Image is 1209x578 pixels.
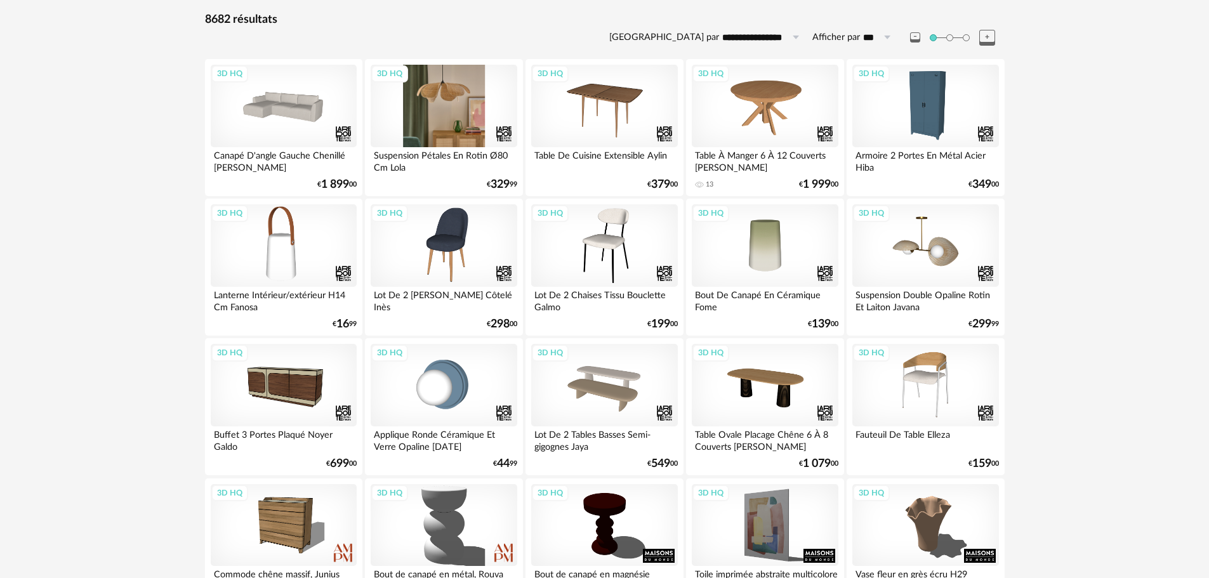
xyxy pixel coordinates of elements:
[692,287,838,312] div: Bout De Canapé En Céramique Fome
[205,199,362,336] a: 3D HQ Lanterne Intérieur/extérieur H14 Cm Fanosa €1699
[972,459,991,468] span: 159
[532,345,569,361] div: 3D HQ
[531,147,677,173] div: Table De Cuisine Extensible Aylin
[531,426,677,452] div: Lot De 2 Tables Basses Semi-gigognes Jaya
[211,345,248,361] div: 3D HQ
[651,180,670,189] span: 379
[852,147,998,173] div: Armoire 2 Portes En Métal Acier Hiba
[647,180,678,189] div: € 00
[686,338,843,475] a: 3D HQ Table Ovale Placage Chêne 6 À 8 Couverts [PERSON_NAME] €1 07900
[525,59,683,196] a: 3D HQ Table De Cuisine Extensible Aylin €37900
[968,180,999,189] div: € 00
[532,485,569,501] div: 3D HQ
[686,59,843,196] a: 3D HQ Table À Manger 6 À 12 Couverts [PERSON_NAME] 13 €1 99900
[609,32,719,44] label: [GEOGRAPHIC_DATA] par
[211,205,248,221] div: 3D HQ
[205,13,1005,27] div: 8682 résultats
[692,426,838,452] div: Table Ovale Placage Chêne 6 À 8 Couverts [PERSON_NAME]
[491,180,510,189] span: 329
[211,147,357,173] div: Canapé D'angle Gauche Chenillé [PERSON_NAME]
[968,459,999,468] div: € 00
[972,320,991,329] span: 299
[336,320,349,329] span: 16
[799,459,838,468] div: € 00
[333,320,357,329] div: € 99
[326,459,357,468] div: € 00
[211,287,357,312] div: Lanterne Intérieur/extérieur H14 Cm Fanosa
[853,485,890,501] div: 3D HQ
[853,65,890,82] div: 3D HQ
[525,338,683,475] a: 3D HQ Lot De 2 Tables Basses Semi-gigognes Jaya €54900
[803,180,831,189] span: 1 999
[847,59,1004,196] a: 3D HQ Armoire 2 Portes En Métal Acier Hiba €34900
[371,287,517,312] div: Lot De 2 [PERSON_NAME] Côtelé Inès
[371,485,408,501] div: 3D HQ
[647,320,678,329] div: € 00
[371,345,408,361] div: 3D HQ
[211,485,248,501] div: 3D HQ
[847,338,1004,475] a: 3D HQ Fauteuil De Table Elleza €15900
[365,59,522,196] a: 3D HQ Suspension Pétales En Rotin Ø80 Cm Lola €32999
[799,180,838,189] div: € 00
[808,320,838,329] div: € 00
[525,199,683,336] a: 3D HQ Lot De 2 Chaises Tissu Bouclette Galmo €19900
[532,65,569,82] div: 3D HQ
[205,59,362,196] a: 3D HQ Canapé D'angle Gauche Chenillé [PERSON_NAME] €1 89900
[491,320,510,329] span: 298
[211,65,248,82] div: 3D HQ
[847,199,1004,336] a: 3D HQ Suspension Double Opaline Rotin Et Laiton Javana €29999
[487,320,517,329] div: € 00
[330,459,349,468] span: 699
[321,180,349,189] span: 1 899
[497,459,510,468] span: 44
[371,426,517,452] div: Applique Ronde Céramique Et Verre Opaline [DATE]
[647,459,678,468] div: € 00
[317,180,357,189] div: € 00
[487,180,517,189] div: € 99
[852,287,998,312] div: Suspension Double Opaline Rotin Et Laiton Javana
[972,180,991,189] span: 349
[812,32,860,44] label: Afficher par
[532,205,569,221] div: 3D HQ
[692,485,729,501] div: 3D HQ
[493,459,517,468] div: € 99
[968,320,999,329] div: € 99
[531,287,677,312] div: Lot De 2 Chaises Tissu Bouclette Galmo
[853,205,890,221] div: 3D HQ
[706,180,713,189] div: 13
[812,320,831,329] span: 139
[692,205,729,221] div: 3D HQ
[692,345,729,361] div: 3D HQ
[205,338,362,475] a: 3D HQ Buffet 3 Portes Plaqué Noyer Galdo €69900
[365,338,522,475] a: 3D HQ Applique Ronde Céramique Et Verre Opaline [DATE] €4499
[692,65,729,82] div: 3D HQ
[651,320,670,329] span: 199
[651,459,670,468] span: 549
[852,426,998,452] div: Fauteuil De Table Elleza
[803,459,831,468] span: 1 079
[211,426,357,452] div: Buffet 3 Portes Plaqué Noyer Galdo
[853,345,890,361] div: 3D HQ
[365,199,522,336] a: 3D HQ Lot De 2 [PERSON_NAME] Côtelé Inès €29800
[371,65,408,82] div: 3D HQ
[371,205,408,221] div: 3D HQ
[686,199,843,336] a: 3D HQ Bout De Canapé En Céramique Fome €13900
[692,147,838,173] div: Table À Manger 6 À 12 Couverts [PERSON_NAME]
[371,147,517,173] div: Suspension Pétales En Rotin Ø80 Cm Lola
